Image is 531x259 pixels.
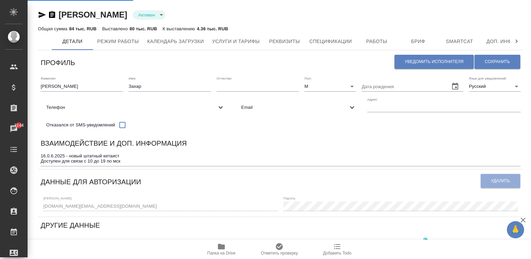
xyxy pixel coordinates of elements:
[304,82,356,91] div: М
[308,240,366,259] button: Добавить Todo
[46,122,115,128] span: Отказался от SMS-уведомлений
[402,37,435,46] span: Бриф
[41,77,56,80] label: Фамилия:
[133,10,166,20] div: Активен
[367,97,378,101] label: Адрес:
[405,59,463,65] span: Уведомить исполнителя
[192,240,250,259] button: Папка на Drive
[507,221,524,238] button: 🙏
[367,239,414,243] label: Ссылка на аккаунт SmartCAT:
[69,26,97,31] p: 84 тыс. RUB
[283,196,296,200] label: Пароль:
[217,77,232,80] label: Отчество:
[130,26,157,31] p: 80 тыс. RUB
[448,239,500,246] label: Место жительства (город), гражданство:
[268,37,301,46] span: Реквизиты
[41,153,521,164] textarea: 16.0.6.2025 - новый штатный китаист Доступен для связи с 10 до 19 по мск
[394,55,474,69] button: Уведомить исполнителя
[129,77,136,80] label: Имя:
[261,251,298,256] span: Отметить проверку
[46,104,217,111] span: Телефон
[147,37,204,46] span: Календарь загрузки
[469,77,507,80] label: Язык для уведомлений:
[2,120,26,137] a: 3144
[10,122,28,129] span: 3144
[97,37,139,46] span: Режим работы
[286,239,337,243] label: Мессенджер (ICQ, Skype и т.п.):
[236,100,362,115] div: Email
[360,37,393,46] span: Работы
[162,26,197,31] p: К выставлению
[469,82,521,91] div: Русский
[250,240,308,259] button: Отметить проверку
[43,196,72,200] label: [PERSON_NAME]:
[212,37,260,46] span: Услуги и тарифы
[48,11,56,19] button: Скопировать ссылку
[102,26,130,31] p: Выставлено
[443,37,476,46] span: Smartcat
[484,37,518,46] span: Доп. инфо
[38,26,69,31] p: Общая сумма
[419,234,433,248] button: Скопировать ссылку
[474,55,520,69] button: Сохранить
[41,57,75,68] h6: Профиль
[309,37,352,46] span: Спецификации
[197,26,228,31] p: 4.36 тыс. RUB
[304,77,312,80] label: Пол:
[241,104,348,111] span: Email
[323,251,351,256] span: Добавить Todo
[41,100,230,115] div: Телефон
[207,251,236,256] span: Папка на Drive
[41,138,187,149] h6: Взаимодействие и доп. информация
[41,176,141,187] h6: Данные для авторизации
[205,239,217,243] label: Статус:
[43,239,75,243] label: Порядковый номер:
[59,10,127,19] a: [PERSON_NAME]
[124,239,131,243] label: Тип:
[485,59,510,65] span: Сохранить
[136,12,157,18] button: Активен
[41,220,100,231] h6: Другие данные
[38,11,46,19] button: Скопировать ссылку для ЯМессенджера
[510,222,521,237] span: 🙏
[56,37,89,46] span: Детали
